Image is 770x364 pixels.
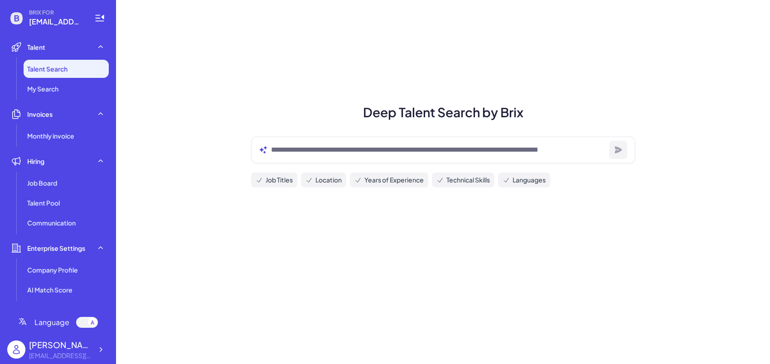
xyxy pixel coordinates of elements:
h1: Deep Talent Search by Brix [240,103,646,122]
span: Company Profile [27,265,78,274]
span: AI Match Score [27,285,73,294]
span: Technical Skills [446,175,490,185]
span: BRIX FOR [29,9,83,16]
span: Location [315,175,342,185]
span: Invoices [27,110,53,119]
span: tky200007@gmail.com [29,16,83,27]
div: Kayi Tan [29,339,92,351]
span: Communication [27,218,76,227]
span: Years of Experience [364,175,424,185]
span: Job Board [27,178,57,187]
span: Languages [513,175,546,185]
span: Talent [27,43,45,52]
span: My Search [27,84,58,93]
span: Language [34,317,69,328]
span: Hiring [27,157,44,166]
span: Talent Pool [27,198,60,207]
span: Enterprise Settings [27,244,85,253]
span: Job Titles [266,175,293,185]
span: Monthly invoice [27,131,74,140]
img: user_logo.png [7,340,25,359]
span: Talent Search [27,64,68,73]
div: tky200007@gmail.com [29,351,92,360]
